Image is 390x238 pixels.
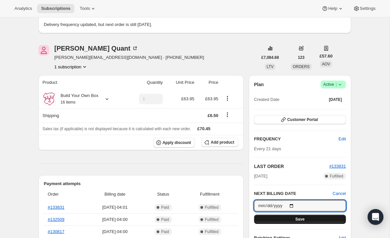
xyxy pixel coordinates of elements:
a: #132509 [48,217,65,222]
span: 123 [298,55,304,60]
th: Product [39,75,125,90]
span: [DATE] · 04:00 [89,216,141,223]
span: Paid [161,205,169,210]
span: ORDERS [293,64,309,69]
span: Settings [360,6,376,11]
span: Tools [80,6,90,11]
h2: LAST ORDER [254,163,329,170]
th: Shipping [39,108,125,123]
th: Unit Price [165,75,196,90]
span: £7,084.68 [261,55,279,60]
span: Paid [161,217,169,222]
span: Billing date [89,191,141,198]
span: [DATE] · 04:01 [89,204,141,211]
button: Analytics [11,4,36,13]
span: Add product [211,140,234,145]
span: LTV [267,64,273,69]
span: Paid [161,229,169,234]
span: Subscriptions [41,6,70,11]
span: £57.60 [320,53,333,59]
span: Fulfillment [185,191,234,198]
button: Subscriptions [37,4,74,13]
button: Edit [335,134,350,144]
button: Tools [76,4,100,13]
span: Status [145,191,181,198]
span: Julia Quant [39,45,49,56]
span: £63.95 [205,96,219,101]
button: Settings [349,4,379,13]
button: 123 [294,53,308,62]
span: Fulfilled [205,205,219,210]
span: Active [323,81,343,88]
div: Build Your Own Box [56,92,98,106]
h2: Payment attempts [44,180,238,187]
span: Created Date [254,96,279,103]
button: £7,084.68 [257,53,283,62]
a: #130817 [48,229,65,234]
th: Price [196,75,221,90]
span: Every 21 days [254,146,281,151]
button: Apply discount [153,138,195,148]
span: [DATE] [254,173,268,179]
a: #133831 [329,164,346,169]
button: Product actions [222,95,233,102]
h2: Plan [254,81,264,88]
small: 16 items [61,100,75,105]
span: Apply discount [163,140,191,145]
span: Help [328,6,337,11]
th: Order [44,187,87,202]
span: Fulfilled [205,217,219,222]
span: Save [295,217,304,222]
span: Sales tax (if applicable) is not displayed because it is calculated with each new order. [42,127,191,131]
span: Edit [339,136,346,142]
button: Customer Portal [254,115,346,124]
button: Shipping actions [222,111,233,118]
span: [PERSON_NAME][EMAIL_ADDRESS][DOMAIN_NAME] · [PHONE_NUMBER] [54,54,204,61]
button: Cancel [333,190,346,197]
button: Help [318,4,348,13]
button: #133831 [329,163,346,170]
h2: FREQUENCY [254,136,339,142]
h2: NEXT BILLING DATE [254,190,333,197]
span: Analytics [14,6,32,11]
span: Fulfilled [330,174,343,179]
button: Add product [201,138,238,147]
span: [DATE] [329,97,342,102]
span: £63.95 [181,96,195,101]
button: Save [254,215,346,224]
div: Open Intercom Messenger [368,209,383,225]
span: Fulfilled [205,229,219,234]
div: [PERSON_NAME] Quant [54,45,138,52]
span: £6.50 [208,113,219,118]
span: Customer Portal [287,117,318,122]
a: #133831 [48,205,65,210]
p: Delivery frequency updated, but next order is still [DATE]. [44,21,346,28]
button: [DATE] [325,95,346,104]
span: | [336,82,337,87]
span: [DATE] · 04:00 [89,228,141,235]
th: Quantity [125,75,165,90]
span: AOV [322,62,330,66]
img: product img [42,92,56,106]
span: £70.45 [197,126,211,131]
button: Product actions [54,63,88,70]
